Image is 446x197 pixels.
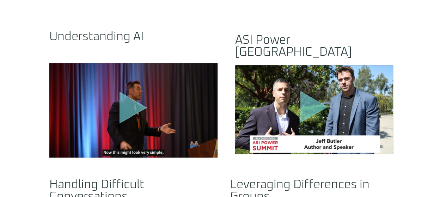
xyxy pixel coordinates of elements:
h2: Understanding AI [49,31,218,43]
div: Play Video [297,91,332,129]
div: Play Video [116,92,151,129]
h2: ASI Power [GEOGRAPHIC_DATA] [235,34,393,58]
